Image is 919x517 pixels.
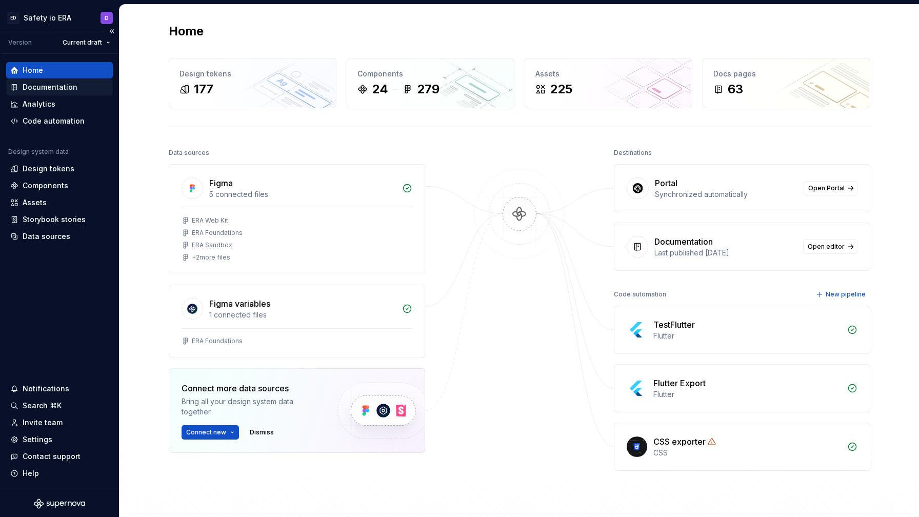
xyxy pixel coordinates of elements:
[2,7,117,29] button: EDSafety io ERAD
[6,177,113,194] a: Components
[653,389,841,400] div: Flutter
[23,116,85,126] div: Code automation
[357,69,504,79] div: Components
[713,69,860,79] div: Docs pages
[347,58,514,108] a: Components24279
[23,417,63,428] div: Invite team
[192,229,243,237] div: ERA Foundations
[23,197,47,208] div: Assets
[169,23,204,39] h2: Home
[209,297,270,310] div: Figma variables
[23,401,62,411] div: Search ⌘K
[58,35,115,50] button: Current draft
[182,382,320,394] div: Connect more data sources
[653,435,706,448] div: CSS exporter
[24,13,71,23] div: Safety io ERA
[6,211,113,228] a: Storybook stories
[808,184,845,192] span: Open Portal
[23,468,39,479] div: Help
[655,177,677,189] div: Portal
[209,310,396,320] div: 1 connected files
[245,425,278,440] button: Dismiss
[179,69,326,79] div: Design tokens
[803,240,857,254] a: Open editor
[8,148,69,156] div: Design system data
[728,81,743,97] div: 63
[813,287,870,302] button: New pipeline
[105,14,109,22] div: D
[6,381,113,397] button: Notifications
[8,38,32,47] div: Version
[653,319,695,331] div: TestFlutter
[194,81,213,97] div: 177
[169,58,336,108] a: Design tokens177
[169,285,425,358] a: Figma variables1 connected filesERA Foundations
[7,12,19,24] div: ED
[655,189,797,200] div: Synchronized automatically
[209,177,233,189] div: Figma
[23,82,77,92] div: Documentation
[23,65,43,75] div: Home
[6,113,113,129] a: Code automation
[182,425,239,440] button: Connect new
[653,331,841,341] div: Flutter
[23,181,68,191] div: Components
[63,38,102,47] span: Current draft
[654,235,713,248] div: Documentation
[23,451,81,462] div: Contact support
[826,290,866,299] span: New pipeline
[6,431,113,448] a: Settings
[550,81,572,97] div: 225
[250,428,274,436] span: Dismiss
[703,58,870,108] a: Docs pages63
[6,414,113,431] a: Invite team
[614,287,666,302] div: Code automation
[6,161,113,177] a: Design tokens
[192,337,243,345] div: ERA Foundations
[169,164,425,274] a: Figma5 connected filesERA Web KitERA FoundationsERA Sandbox+2more files
[34,499,85,509] svg: Supernova Logo
[182,396,320,417] div: Bring all your design system data together.
[169,146,209,160] div: Data sources
[186,428,226,436] span: Connect new
[653,448,841,458] div: CSS
[614,146,652,160] div: Destinations
[654,248,797,258] div: Last published [DATE]
[23,164,74,174] div: Design tokens
[209,189,396,200] div: 5 connected files
[105,24,119,38] button: Collapse sidebar
[372,81,388,97] div: 24
[6,228,113,245] a: Data sources
[6,62,113,78] a: Home
[23,99,55,109] div: Analytics
[804,181,857,195] a: Open Portal
[6,465,113,482] button: Help
[6,397,113,414] button: Search ⌘K
[525,58,692,108] a: Assets225
[192,253,230,262] div: + 2 more files
[6,194,113,211] a: Assets
[417,81,439,97] div: 279
[6,96,113,112] a: Analytics
[23,384,69,394] div: Notifications
[23,231,70,242] div: Data sources
[6,448,113,465] button: Contact support
[192,216,228,225] div: ERA Web Kit
[6,79,113,95] a: Documentation
[23,214,86,225] div: Storybook stories
[23,434,52,445] div: Settings
[653,377,706,389] div: Flutter Export
[535,69,682,79] div: Assets
[808,243,845,251] span: Open editor
[192,241,232,249] div: ERA Sandbox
